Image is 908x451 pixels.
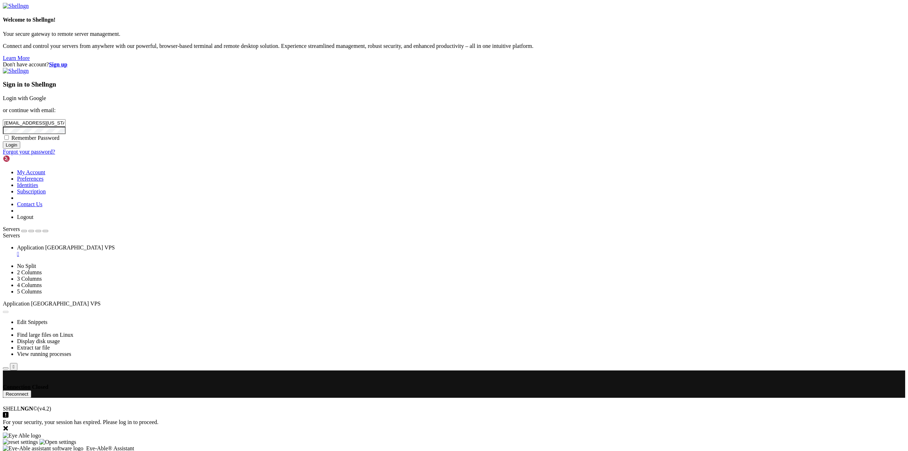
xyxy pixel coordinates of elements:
[3,155,44,162] img: Shellngn
[17,269,42,275] a: 2 Columns
[17,319,48,325] a: Edit Snippets
[11,135,60,141] span: Remember Password
[17,244,115,251] span: Application [GEOGRAPHIC_DATA] VPS
[3,232,905,239] div: Servers
[49,61,67,67] a: Sign up
[17,182,38,188] a: Identities
[3,31,905,37] p: Your secure gateway to remote server management.
[3,81,905,88] h3: Sign in to Shellngn
[3,226,20,232] span: Servers
[17,288,42,295] a: 5 Columns
[13,364,15,369] div: 
[3,149,55,155] a: Forgot your password?
[3,55,30,61] a: Learn More
[17,263,36,269] a: No Split
[17,201,43,207] a: Contact Us
[17,244,905,257] a: Application Germany VPS
[10,363,17,370] button: 
[17,345,50,351] a: Extract tar file
[17,169,45,175] a: My Account
[17,282,42,288] a: 4 Columns
[3,95,46,101] a: Login with Google
[17,351,71,357] a: View running processes
[3,3,29,9] img: Shellngn
[17,332,73,338] a: Find large files on Linux
[17,214,33,220] a: Logout
[17,338,60,344] a: Display disk usage
[3,226,48,232] a: Servers
[17,276,42,282] a: 3 Columns
[3,43,905,49] p: Connect and control your servers from anywhere with our powerful, browser-based terminal and remo...
[17,188,46,194] a: Subscription
[3,61,905,68] div: Don't have account?
[3,107,905,114] p: or continue with email:
[3,301,101,307] span: Application [GEOGRAPHIC_DATA] VPS
[17,176,44,182] a: Preferences
[17,251,905,257] a: 
[3,141,20,149] input: Login
[3,119,66,127] input: Email address
[4,135,9,140] input: Remember Password
[3,17,905,23] h4: Welcome to Shellngn!
[3,68,29,74] img: Shellngn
